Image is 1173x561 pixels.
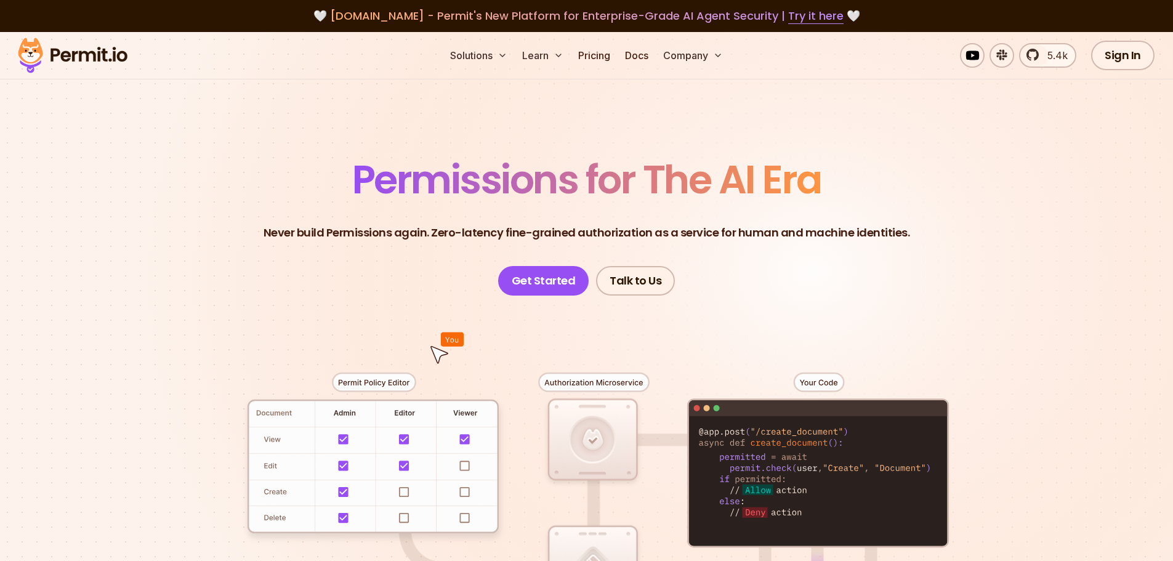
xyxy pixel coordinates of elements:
a: Try it here [788,8,844,24]
a: 5.4k [1019,43,1076,68]
div: 🤍 🤍 [30,7,1143,25]
img: Permit logo [12,34,133,76]
span: [DOMAIN_NAME] - Permit's New Platform for Enterprise-Grade AI Agent Security | [330,8,844,23]
button: Company [658,43,728,68]
a: Pricing [573,43,615,68]
a: Sign In [1091,41,1155,70]
a: Docs [620,43,653,68]
a: Talk to Us [596,266,675,296]
p: Never build Permissions again. Zero-latency fine-grained authorization as a service for human and... [264,224,910,241]
button: Solutions [445,43,512,68]
button: Learn [517,43,568,68]
a: Get Started [498,266,589,296]
span: 5.4k [1040,48,1068,63]
span: Permissions for The AI Era [352,152,821,207]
